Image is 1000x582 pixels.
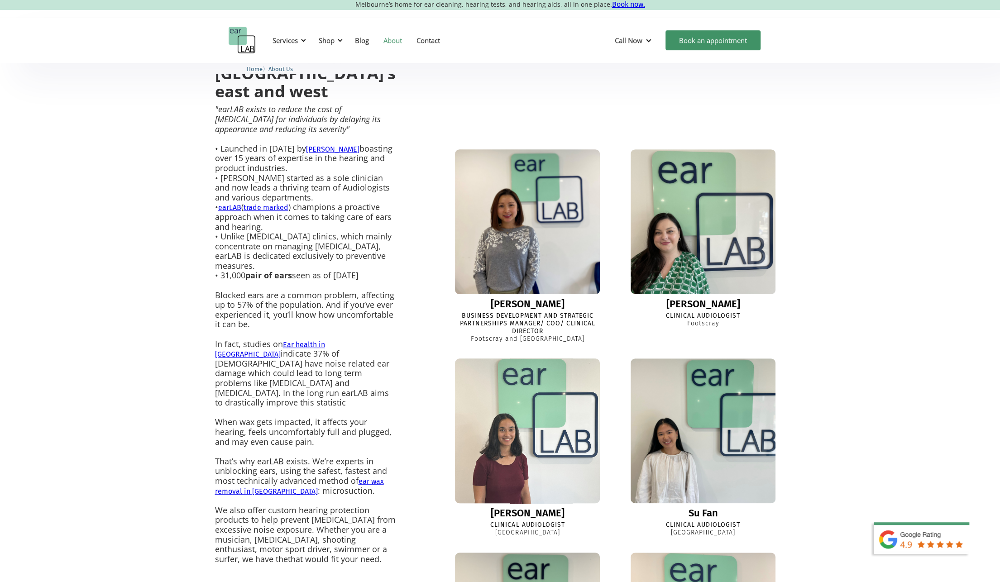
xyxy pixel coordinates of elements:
[244,203,288,212] a: trade marked
[491,299,565,310] div: [PERSON_NAME]
[313,27,345,54] div: Shop
[689,508,718,519] div: Su Fan
[247,64,263,73] a: Home
[671,529,735,537] div: [GEOGRAPHIC_DATA]
[621,149,785,328] a: Eleanor[PERSON_NAME]Clinical AudiologistFootscray
[687,320,719,328] div: Footscray
[215,29,396,100] h2: Ear wax removal and custom earplugs in [GEOGRAPHIC_DATA]’s east and west
[409,27,447,53] a: Contact
[631,358,775,503] img: Su Fan
[245,270,292,281] strong: pair of ears
[615,36,642,45] div: Call Now
[348,27,376,53] a: Blog
[608,27,661,54] div: Call Now
[445,358,610,537] a: Ella[PERSON_NAME]Clinical Audiologist[GEOGRAPHIC_DATA]
[491,508,565,519] div: [PERSON_NAME]
[445,149,610,343] a: Lisa[PERSON_NAME]Business Development and Strategic Partnerships Manager/ COO/ Clinical DirectorF...
[215,104,381,134] em: "earLAB exists to reduce the cost of [MEDICAL_DATA] for individuals by delaying its appearance an...
[621,358,785,537] a: Su FanSu FanClinical Audiologist[GEOGRAPHIC_DATA]
[215,105,396,564] p: • Launched in [DATE] by boasting over 15 years of expertise in the hearing and product industries...
[455,149,600,294] img: Lisa
[666,521,740,529] div: Clinical Audiologist
[631,149,775,294] img: Eleanor
[247,64,268,74] li: 〉
[495,529,560,537] div: [GEOGRAPHIC_DATA]
[445,312,610,335] div: Business Development and Strategic Partnerships Manager/ COO/ Clinical Director
[490,521,565,529] div: Clinical Audiologist
[268,64,293,73] a: About Us
[247,66,263,72] span: Home
[665,30,761,50] a: Book an appointment
[268,66,293,72] span: About Us
[215,477,384,496] a: ear wax removal in [GEOGRAPHIC_DATA]
[666,299,740,310] div: [PERSON_NAME]
[273,36,298,45] div: Services
[267,27,309,54] div: Services
[319,36,335,45] div: Shop
[306,145,359,153] a: [PERSON_NAME]
[376,27,409,53] a: About
[218,203,241,212] a: earLAB
[448,352,607,511] img: Ella
[666,312,740,320] div: Clinical Audiologist
[229,27,256,54] a: home
[471,335,584,343] div: Footscray and [GEOGRAPHIC_DATA]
